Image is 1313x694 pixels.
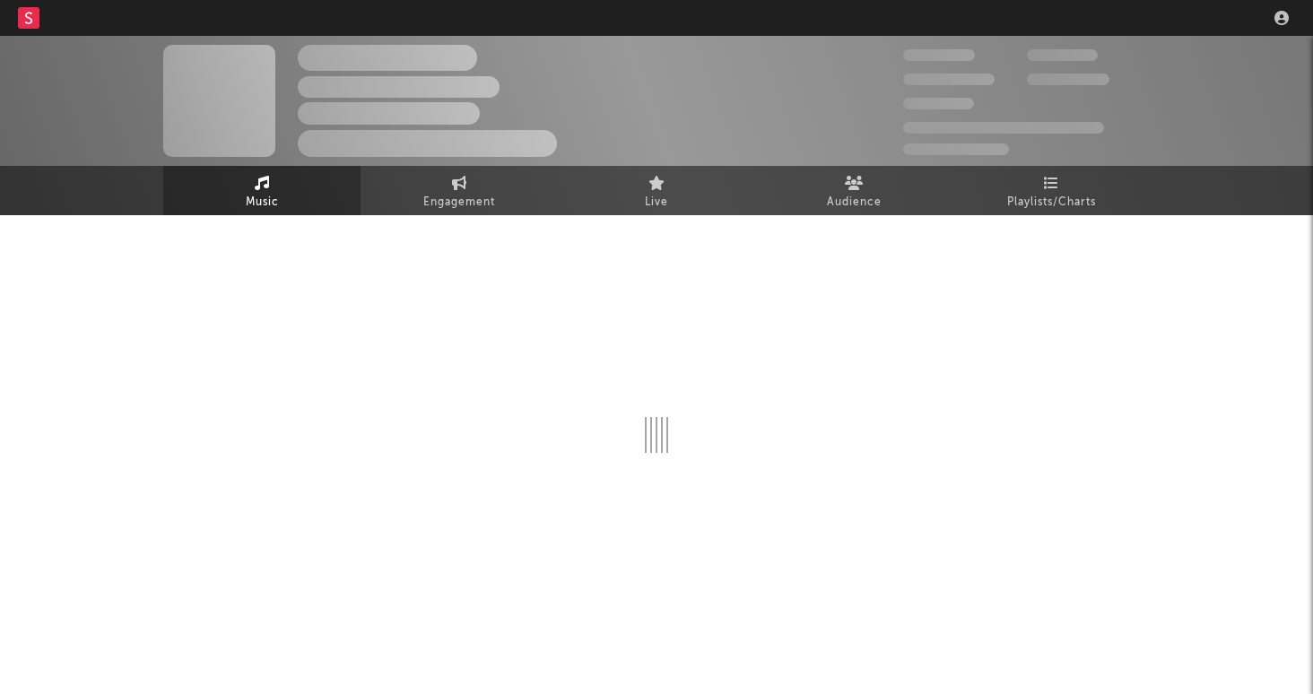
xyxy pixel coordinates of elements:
span: Playlists/Charts [1007,192,1096,213]
span: Engagement [423,192,495,213]
span: Music [246,192,279,213]
span: 1,000,000 [1027,74,1109,85]
a: Playlists/Charts [952,166,1150,215]
span: Audience [827,192,882,213]
a: Audience [755,166,952,215]
span: 50,000,000 Monthly Listeners [903,122,1104,134]
span: Live [645,192,668,213]
span: 100,000 [903,98,974,109]
span: 300,000 [903,49,975,61]
a: Live [558,166,755,215]
span: Jump Score: 85.0 [903,143,1009,155]
a: Engagement [361,166,558,215]
a: Music [163,166,361,215]
span: 100,000 [1027,49,1098,61]
span: 50,000,000 [903,74,995,85]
